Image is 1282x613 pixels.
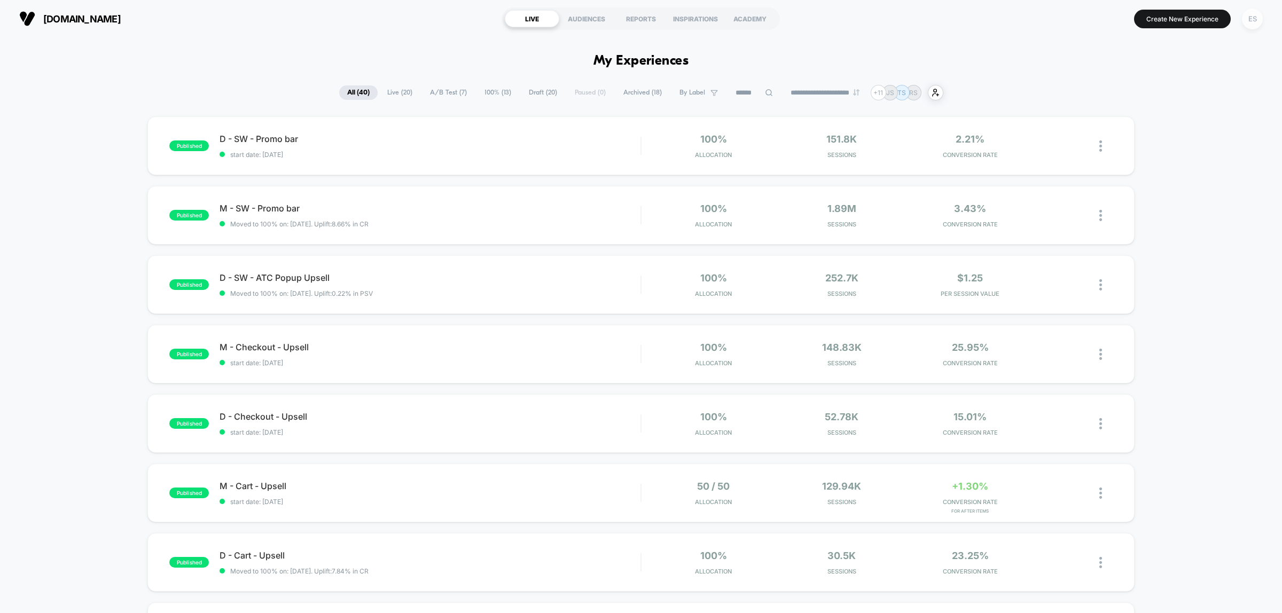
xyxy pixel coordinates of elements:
span: CONVERSION RATE [909,359,1031,367]
span: CONVERSION RATE [909,151,1031,159]
span: 15.01% [953,411,987,422]
p: JS [886,89,894,97]
span: published [169,418,209,429]
span: Moved to 100% on: [DATE] . Uplift: 0.22% in PSV [230,289,373,297]
p: TS [897,89,906,97]
span: 252.7k [825,272,858,284]
span: 100% [700,133,727,145]
span: A/B Test ( 7 ) [422,85,475,100]
span: Allocation [695,290,732,297]
span: Allocation [695,498,732,506]
span: CONVERSION RATE [909,221,1031,228]
span: M - Cart - Upsell [220,481,640,491]
span: 1.89M [827,203,856,214]
span: start date: [DATE] [220,151,640,159]
button: [DOMAIN_NAME] [16,10,124,27]
span: 100% [700,550,727,561]
div: AUDIENCES [559,10,614,27]
span: D - SW - Promo bar [220,133,640,144]
p: RS [909,89,918,97]
span: Live ( 20 ) [379,85,420,100]
span: Sessions [780,568,903,575]
span: Sessions [780,359,903,367]
span: D - Cart - Upsell [220,550,640,561]
span: M - SW - Promo bar [220,203,640,214]
img: Visually logo [19,11,35,27]
span: published [169,488,209,498]
span: 52.78k [825,411,858,422]
span: All ( 40 ) [339,85,378,100]
span: 30.5k [827,550,856,561]
img: close [1099,488,1102,499]
span: Sessions [780,290,903,297]
img: close [1099,279,1102,290]
span: for After Items [909,508,1031,514]
button: Create New Experience [1134,10,1231,28]
span: published [169,557,209,568]
span: 100% [700,272,727,284]
span: [DOMAIN_NAME] [43,13,121,25]
div: LIVE [505,10,559,27]
img: close [1099,140,1102,152]
span: Sessions [780,151,903,159]
span: 129.94k [822,481,861,492]
span: 151.8k [826,133,857,145]
span: published [169,349,209,359]
div: + 11 [871,85,886,100]
span: Allocation [695,151,732,159]
span: 100% [700,411,727,422]
span: 100% [700,342,727,353]
span: 23.25% [952,550,989,561]
span: Allocation [695,568,732,575]
span: $1.25 [957,272,983,284]
span: CONVERSION RATE [909,498,1031,506]
span: CONVERSION RATE [909,568,1031,575]
span: start date: [DATE] [220,359,640,367]
span: start date: [DATE] [220,498,640,506]
span: By Label [679,89,705,97]
span: Sessions [780,498,903,506]
div: INSPIRATIONS [668,10,723,27]
span: published [169,279,209,290]
span: 50 / 50 [697,481,730,492]
span: M - Checkout - Upsell [220,342,640,352]
img: end [853,89,859,96]
span: 2.21% [956,133,984,145]
span: published [169,140,209,151]
img: close [1099,210,1102,221]
div: ES [1242,9,1263,29]
span: Draft ( 20 ) [521,85,565,100]
span: D - SW - ATC Popup Upsell [220,272,640,283]
span: 100% [700,203,727,214]
span: PER SESSION VALUE [909,290,1031,297]
span: 25.95% [952,342,989,353]
div: REPORTS [614,10,668,27]
span: Archived ( 18 ) [615,85,670,100]
img: close [1099,349,1102,360]
span: Allocation [695,221,732,228]
span: Moved to 100% on: [DATE] . Uplift: 7.84% in CR [230,567,369,575]
span: Moved to 100% on: [DATE] . Uplift: 8.66% in CR [230,220,369,228]
span: D - Checkout - Upsell [220,411,640,422]
button: ES [1239,8,1266,30]
span: CONVERSION RATE [909,429,1031,436]
h1: My Experiences [593,53,689,69]
span: Allocation [695,429,732,436]
span: published [169,210,209,221]
span: +1.30% [952,481,988,492]
span: Sessions [780,221,903,228]
img: close [1099,418,1102,429]
span: start date: [DATE] [220,428,640,436]
span: Sessions [780,429,903,436]
div: ACADEMY [723,10,777,27]
span: 148.83k [822,342,862,353]
img: close [1099,557,1102,568]
span: 100% ( 13 ) [476,85,519,100]
span: 3.43% [954,203,986,214]
span: Allocation [695,359,732,367]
